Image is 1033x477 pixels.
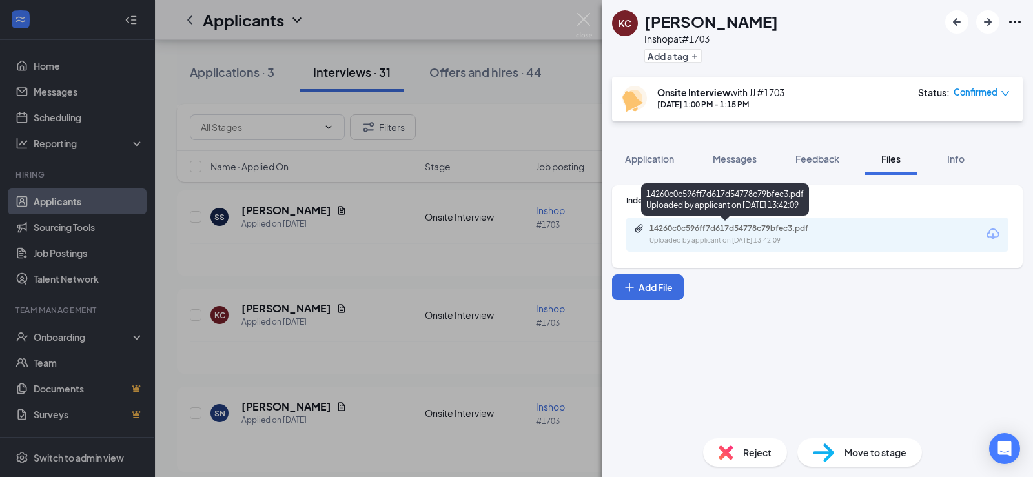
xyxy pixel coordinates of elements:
[634,223,843,246] a: Paperclip14260c0c596ff7d617d54778c79bfec3.pdfUploaded by applicant on [DATE] 13:42:09
[980,14,996,30] svg: ArrowRight
[795,153,839,165] span: Feedback
[691,52,699,60] svg: Plus
[623,281,636,294] svg: Plus
[743,445,772,460] span: Reject
[954,86,997,99] span: Confirmed
[881,153,901,165] span: Files
[1001,89,1010,98] span: down
[947,153,965,165] span: Info
[649,223,830,234] div: 14260c0c596ff7d617d54778c79bfec3.pdf
[644,10,778,32] h1: [PERSON_NAME]
[657,99,784,110] div: [DATE] 1:00 PM - 1:15 PM
[844,445,906,460] span: Move to stage
[634,223,644,234] svg: Paperclip
[612,274,684,300] button: Add FilePlus
[985,227,1001,242] svg: Download
[657,86,784,99] div: with JJ #1703
[976,10,999,34] button: ArrowRight
[918,86,950,99] div: Status :
[641,183,809,216] div: 14260c0c596ff7d617d54778c79bfec3.pdf Uploaded by applicant on [DATE] 13:42:09
[644,32,778,45] div: Inshop at #1703
[1007,14,1023,30] svg: Ellipses
[657,86,730,98] b: Onsite Interview
[989,433,1020,464] div: Open Intercom Messenger
[619,17,631,30] div: KC
[649,236,843,246] div: Uploaded by applicant on [DATE] 13:42:09
[644,49,702,63] button: PlusAdd a tag
[945,10,968,34] button: ArrowLeftNew
[713,153,757,165] span: Messages
[625,153,674,165] span: Application
[949,14,965,30] svg: ArrowLeftNew
[626,195,1008,206] div: Indeed Resume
